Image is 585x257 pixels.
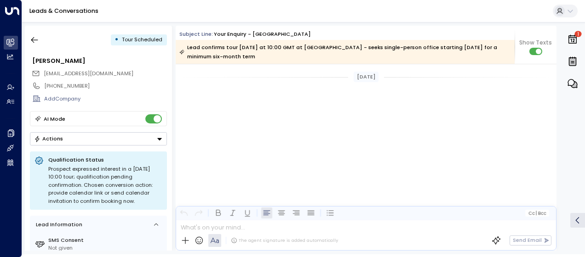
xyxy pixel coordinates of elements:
[34,135,63,142] div: Actions
[179,30,213,38] span: Subject Line:
[565,29,580,50] button: 1
[32,56,166,65] div: [PERSON_NAME]
[44,95,166,103] div: AddCompany
[193,207,204,218] button: Redo
[179,43,510,61] div: Lead confirms tour [DATE] at 10:00 GMT at [GEOGRAPHIC_DATA] - seeks single-person office starting...
[178,207,189,218] button: Undo
[536,211,537,216] span: |
[48,236,164,244] label: SMS Consent
[29,7,98,15] a: Leads & Conversations
[44,114,65,123] div: AI Mode
[30,132,167,145] button: Actions
[525,210,549,217] button: Cc|Bcc
[48,156,162,163] p: Qualification Status
[44,82,166,90] div: [PHONE_NUMBER]
[354,72,379,82] div: [DATE]
[122,36,162,43] span: Tour Scheduled
[33,221,82,229] div: Lead Information
[44,70,133,77] span: [EMAIL_ADDRESS][DOMAIN_NAME]
[30,132,167,145] div: Button group with a nested menu
[115,33,119,46] div: •
[575,31,582,37] span: 1
[519,39,552,47] span: Show Texts
[44,70,133,78] span: jontweedy@hotmail.com
[214,30,311,38] div: Your enquiry - [GEOGRAPHIC_DATA]
[48,244,164,252] div: Not given
[528,211,546,216] span: Cc Bcc
[231,237,338,244] div: The agent signature is added automatically
[48,165,162,206] div: Prospect expressed interest in a [DATE] 10:00 tour; qualification pending confirmation. Chosen co...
